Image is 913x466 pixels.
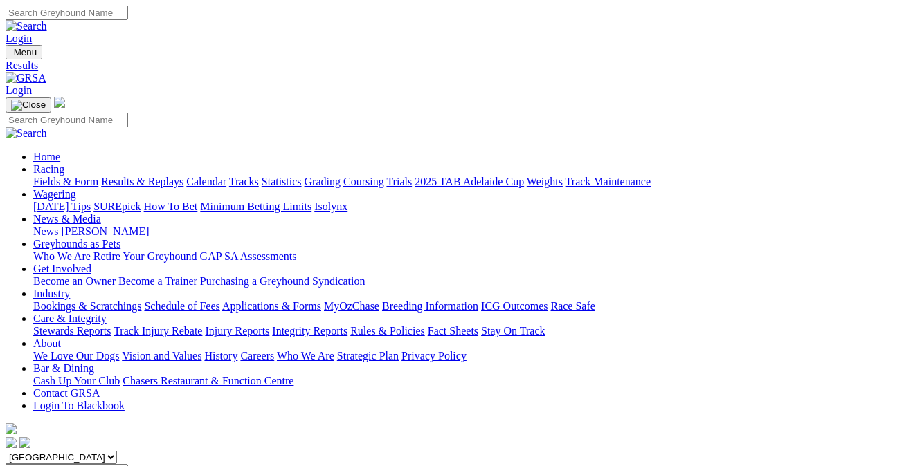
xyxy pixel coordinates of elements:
[566,176,651,187] a: Track Maintenance
[305,176,341,187] a: Grading
[14,47,37,57] span: Menu
[33,151,60,162] a: Home
[33,176,98,187] a: Fields & Form
[6,423,17,434] img: logo-grsa-white.png
[33,350,907,362] div: About
[33,188,76,200] a: Wagering
[33,300,907,313] div: Industry
[6,6,128,20] input: Search
[33,225,907,238] div: News & Media
[481,300,548,312] a: ICG Outcomes
[54,97,65,108] img: logo-grsa-white.png
[33,313,107,324] a: Care & Integrity
[33,213,101,225] a: News & Media
[11,100,46,111] img: Close
[200,250,297,262] a: GAP SA Assessments
[6,437,17,448] img: facebook.svg
[33,337,61,349] a: About
[550,300,595,312] a: Race Safe
[481,325,545,337] a: Stay On Track
[6,97,51,113] button: Toggle navigation
[350,325,425,337] a: Rules & Policies
[33,238,120,250] a: Greyhounds as Pets
[33,201,91,212] a: [DATE] Tips
[6,20,47,32] img: Search
[33,325,111,337] a: Stewards Reports
[33,387,100,399] a: Contact GRSA
[343,176,384,187] a: Coursing
[6,127,47,140] img: Search
[19,437,30,448] img: twitter.svg
[186,176,226,187] a: Calendar
[123,375,293,386] a: Chasers Restaurant & Function Centre
[200,275,309,287] a: Purchasing a Greyhound
[33,250,907,263] div: Greyhounds as Pets
[200,201,311,212] a: Minimum Betting Limits
[33,263,91,274] a: Get Involved
[6,45,42,59] button: Toggle navigation
[272,325,347,337] a: Integrity Reports
[229,176,259,187] a: Tracks
[222,300,321,312] a: Applications & Forms
[337,350,399,362] a: Strategic Plan
[277,350,334,362] a: Who We Are
[122,350,201,362] a: Vision and Values
[33,288,70,299] a: Industry
[61,225,149,237] a: [PERSON_NAME]
[114,325,202,337] a: Track Injury Rebate
[118,275,197,287] a: Become a Trainer
[33,201,907,213] div: Wagering
[262,176,302,187] a: Statistics
[144,300,219,312] a: Schedule of Fees
[33,375,907,387] div: Bar & Dining
[205,325,269,337] a: Injury Reports
[314,201,347,212] a: Isolynx
[324,300,379,312] a: MyOzChase
[6,113,128,127] input: Search
[6,72,46,84] img: GRSA
[93,201,141,212] a: SUREpick
[33,362,94,374] a: Bar & Dining
[33,275,907,288] div: Get Involved
[240,350,274,362] a: Careers
[33,275,116,287] a: Become an Owner
[33,225,58,237] a: News
[382,300,478,312] a: Breeding Information
[93,250,197,262] a: Retire Your Greyhound
[6,32,32,44] a: Login
[101,176,183,187] a: Results & Replays
[386,176,412,187] a: Trials
[204,350,237,362] a: History
[33,400,125,411] a: Login To Blackbook
[401,350,467,362] a: Privacy Policy
[415,176,524,187] a: 2025 TAB Adelaide Cup
[312,275,365,287] a: Syndication
[33,300,141,312] a: Bookings & Scratchings
[428,325,478,337] a: Fact Sheets
[144,201,198,212] a: How To Bet
[33,250,91,262] a: Who We Are
[33,325,907,337] div: Care & Integrity
[6,84,32,96] a: Login
[33,375,120,386] a: Cash Up Your Club
[33,163,64,175] a: Racing
[33,350,119,362] a: We Love Our Dogs
[6,59,907,72] a: Results
[527,176,563,187] a: Weights
[33,176,907,188] div: Racing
